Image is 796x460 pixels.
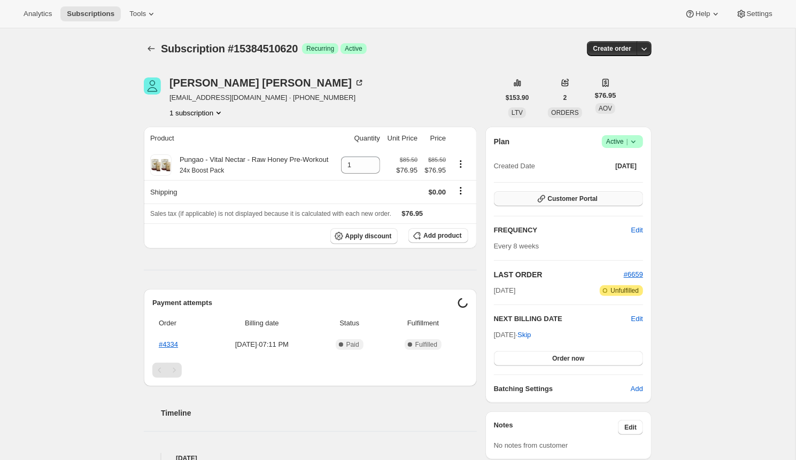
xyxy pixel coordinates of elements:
span: Every 8 weeks [494,242,539,250]
button: Edit [625,222,650,239]
span: Sales tax (if applicable) is not displayed because it is calculated with each new order. [150,210,391,217]
th: Order [152,311,206,335]
span: $76.95 [396,165,418,176]
span: [DATE] · 07:11 PM [210,339,315,350]
button: $153.90 [499,90,535,105]
th: Shipping [144,180,337,204]
button: Edit [631,314,643,324]
small: 24x Boost Pack [180,167,224,174]
span: Subscription #15384510620 [161,43,298,54]
span: Apply discount [345,232,392,240]
span: ORDERS [551,109,578,116]
span: $76.95 [424,165,446,176]
span: Billing date [210,318,315,329]
span: $76.95 [595,90,616,101]
button: #6659 [624,269,643,280]
a: #6659 [624,270,643,278]
h3: Notes [494,420,619,435]
button: Create order [587,41,638,56]
button: Add product [408,228,468,243]
h2: Timeline [161,408,477,418]
span: Edit [624,423,637,432]
span: Fulfilled [415,340,437,349]
button: Settings [730,6,779,21]
span: Status [321,318,378,329]
button: Analytics [17,6,58,21]
span: [DATE] [615,162,637,170]
th: Product [144,127,337,150]
span: [DATE] [494,285,516,296]
span: Customer Portal [548,194,598,203]
span: Analytics [24,10,52,18]
h2: FREQUENCY [494,225,631,236]
h2: Plan [494,136,510,147]
div: [PERSON_NAME] [PERSON_NAME] [169,77,365,88]
button: Tools [123,6,163,21]
span: Help [695,10,710,18]
span: Paid [346,340,359,349]
button: Order now [494,351,643,366]
a: #4334 [159,340,178,348]
span: Subscriptions [67,10,114,18]
h6: Batching Settings [494,384,631,394]
img: product img [150,154,172,176]
button: Skip [511,326,537,344]
span: $153.90 [506,93,529,102]
span: Recurring [306,44,334,53]
span: [EMAIL_ADDRESS][DOMAIN_NAME] · [PHONE_NUMBER] [169,92,365,103]
span: Create order [593,44,631,53]
span: LTV [512,109,523,116]
span: | [627,137,628,146]
button: Subscriptions [144,41,159,56]
span: $76.95 [402,209,423,217]
button: Shipping actions [452,185,469,197]
button: Edit [618,420,643,435]
div: Pungao - Vital Nectar - Raw Honey Pre-Workout [172,154,328,176]
th: Quantity [337,127,383,150]
button: 2 [557,90,574,105]
h2: NEXT BILLING DATE [494,314,631,324]
th: Price [421,127,449,150]
h2: LAST ORDER [494,269,624,280]
small: $85.50 [400,157,418,163]
nav: Pagination [152,363,468,378]
span: $0.00 [429,188,446,196]
span: 2 [563,93,567,102]
span: AOV [599,105,612,112]
span: Tools [129,10,146,18]
span: Order now [552,354,584,363]
button: Subscriptions [60,6,121,21]
button: Customer Portal [494,191,643,206]
span: Skip [517,330,531,340]
span: Add product [423,231,461,240]
th: Unit Price [383,127,421,150]
button: Apply discount [330,228,398,244]
button: Help [678,6,727,21]
small: $85.50 [428,157,446,163]
span: Add [631,384,643,394]
span: Active [345,44,362,53]
h2: Payment attempts [152,298,458,308]
button: [DATE] [609,159,643,174]
span: Settings [747,10,772,18]
button: Add [624,380,650,397]
span: Created Date [494,161,535,171]
span: Unfulfilled [610,286,639,295]
span: Fulfillment [384,318,461,329]
span: Active [606,136,639,147]
span: [DATE] · [494,331,531,339]
span: No notes from customer [494,441,568,449]
span: Mary Cristler [144,77,161,95]
span: Edit [631,225,643,236]
button: Product actions [452,158,469,170]
button: Product actions [169,107,224,118]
